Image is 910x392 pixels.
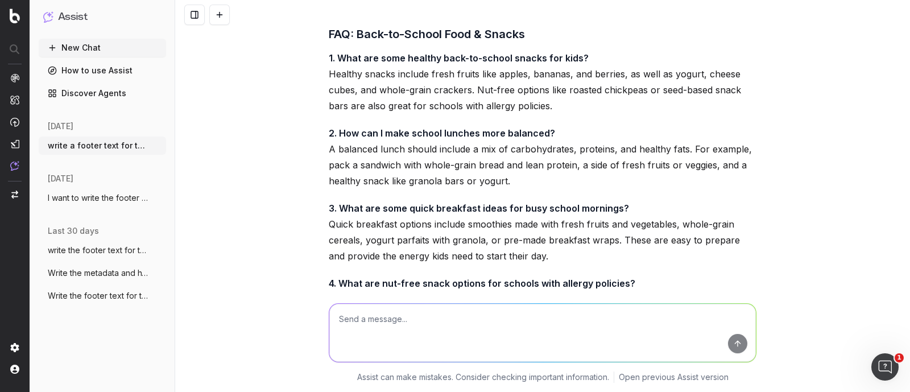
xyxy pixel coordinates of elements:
[871,353,899,381] iframe: Intercom live chat
[39,241,166,259] button: write the footer text for the url: https
[895,353,904,362] span: 1
[48,140,148,151] span: write a footer text for the url: https:/
[39,264,166,282] button: Write the metadata and h1 for the url ht
[619,372,729,383] a: Open previous Assist version
[48,192,148,204] span: I want to write the footer text for the
[329,200,756,264] p: Quick breakfast options include smoothies made with fresh fruits and vegetables, whole-grain cere...
[48,245,148,256] span: write the footer text for the url: https
[329,127,555,139] strong: 2. How can I make school lunches more balanced?
[39,287,166,305] button: Write the footer text for the url: https
[48,173,73,184] span: [DATE]
[10,73,19,82] img: Analytics
[10,95,19,105] img: Intelligence
[11,191,18,199] img: Switch project
[10,139,19,148] img: Studio
[10,9,20,23] img: Botify logo
[43,11,53,22] img: Assist
[329,50,756,114] p: Healthy snacks include fresh fruits like apples, bananas, and berries, as well as yogurt, cheese ...
[329,125,756,189] p: A balanced lunch should include a mix of carbohydrates, proteins, and healthy fats. For example, ...
[357,372,609,383] p: Assist can make mistakes. Consider checking important information.
[10,161,19,171] img: Assist
[39,84,166,102] a: Discover Agents
[329,203,629,214] strong: 3. What are some quick breakfast ideas for busy school mornings?
[39,189,166,207] button: I want to write the footer text for the
[329,52,589,64] strong: 1. What are some healthy back-to-school snacks for kids?
[329,275,756,339] p: Nut-free snacks include roasted chickpeas, sunflower seed butter, seed-based snack bars, fresh fr...
[10,365,19,374] img: My account
[39,61,166,80] a: How to use Assist
[48,290,148,302] span: Write the footer text for the url: https
[10,117,19,127] img: Activation
[48,225,99,237] span: last 30 days
[329,25,756,43] h3: FAQ: Back-to-School Food & Snacks
[39,39,166,57] button: New Chat
[10,343,19,352] img: Setting
[39,137,166,155] button: write a footer text for the url: https:/
[43,9,162,25] button: Assist
[329,278,635,289] strong: 4. What are nut-free snack options for schools with allergy policies?
[48,267,148,279] span: Write the metadata and h1 for the url ht
[58,9,88,25] h1: Assist
[48,121,73,132] span: [DATE]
